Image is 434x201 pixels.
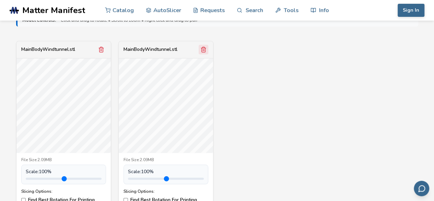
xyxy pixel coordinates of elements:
div: MainBodyWindtunnel.stl [21,47,75,52]
span: Click and drag to rotate • Scroll to zoom • Right click and drag to pan [61,18,197,23]
div: MainBodyWindtunnel.stl [124,47,177,52]
span: Scale: 100 % [128,169,154,175]
button: Sign In [398,4,424,17]
div: Slicing Options: [124,189,208,194]
strong: Model Controls: [22,18,56,23]
span: Scale: 100 % [26,169,51,175]
div: File Size: 2.09MB [21,158,106,163]
button: Remove model [96,45,106,54]
span: Matter Manifest [22,5,85,15]
button: Remove model [199,45,208,54]
button: Send feedback via email [414,181,429,196]
div: Slicing Options: [21,189,106,194]
div: File Size: 2.09MB [124,158,208,163]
